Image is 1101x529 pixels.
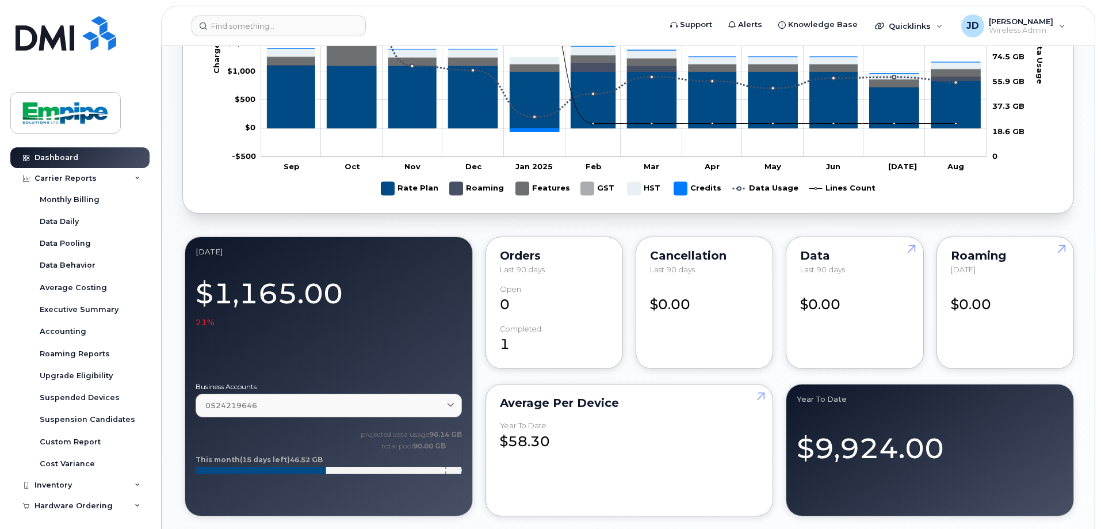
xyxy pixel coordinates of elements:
g: Features [516,177,570,200]
tspan: (15 days left) [240,455,290,464]
tspan: This month [196,455,240,464]
span: JD [966,19,979,33]
tspan: Data Usage [1035,34,1045,83]
tspan: Dec [465,162,482,171]
div: Year to Date [797,395,1063,404]
a: Support [662,13,720,36]
tspan: $1,000 [227,66,255,75]
span: Wireless Admin [989,26,1053,35]
text: total pool [381,442,446,450]
div: Year to Date [500,421,546,430]
iframe: Messenger Launcher [1051,479,1092,520]
g: GST [581,177,616,200]
span: 21% [196,317,215,328]
div: $1,165.00 [196,271,462,328]
span: Alerts [738,19,762,31]
tspan: 37.3 GB [992,101,1024,111]
g: HST [628,177,663,200]
tspan: Jan 2025 [515,162,553,171]
span: Last 90 days [500,265,545,274]
tspan: 90.00 GB [413,442,446,450]
div: Average per Device [500,398,759,408]
tspan: 96.14 GB [429,430,462,439]
g: Rate Plan [267,66,980,128]
g: $0 [232,151,256,161]
div: 1 [500,325,609,355]
a: Knowledge Base [770,13,866,36]
div: $0.00 [800,285,909,315]
g: Lines Count [809,177,876,200]
tspan: 55.9 GB [992,77,1024,86]
div: Orders [500,251,609,260]
span: Quicklinks [889,21,931,31]
div: 0 [500,285,609,315]
tspan: 74.5 GB [992,52,1024,61]
div: Open [500,285,521,294]
div: $0.00 [650,285,759,315]
tspan: $500 [235,94,255,104]
div: Cancellation [650,251,759,260]
g: Roaming [450,177,504,200]
tspan: $0 [245,123,255,132]
g: Legend [381,177,876,200]
text: projected data usage [361,430,462,439]
span: Support [680,19,712,31]
span: [DATE] [951,265,976,274]
g: Data Usage [733,177,798,200]
tspan: 18.6 GB [992,127,1024,136]
span: Last 90 days [800,265,845,274]
tspan: Mar [644,162,659,171]
tspan: [DATE] [888,162,917,171]
div: August 2025 [196,248,462,257]
span: [PERSON_NAME] [989,17,1053,26]
span: Last 90 days [650,265,695,274]
tspan: Feb [586,162,602,171]
div: Roaming [951,251,1060,260]
div: $58.30 [500,421,759,451]
label: Business Accounts [196,383,462,390]
span: 0524219646 [205,400,257,411]
a: Alerts [720,13,770,36]
g: $0 [227,66,255,75]
a: 0524219646 [196,394,462,417]
tspan: -$500 [232,151,256,161]
span: Knowledge Base [788,19,858,31]
tspan: Nov [404,162,420,171]
g: $0 [227,38,255,47]
tspan: Jun [826,162,840,171]
div: Julie Dyck [953,14,1073,37]
div: Data [800,251,909,260]
div: Quicklinks [867,14,951,37]
g: Credits [674,177,721,200]
tspan: Apr [704,162,720,171]
div: completed [500,325,541,333]
div: $9,924.00 [797,418,1063,468]
tspan: 0 [992,151,997,161]
tspan: $1,500 [227,38,255,47]
tspan: 46.52 GB [290,455,323,464]
tspan: May [764,162,781,171]
g: $0 [235,94,255,104]
tspan: Sep [284,162,300,171]
tspan: Charges [212,39,221,74]
tspan: Aug [947,162,964,171]
input: Find something... [192,16,366,36]
tspan: Oct [345,162,360,171]
g: Rate Plan [381,177,438,200]
div: $0.00 [951,285,1060,315]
